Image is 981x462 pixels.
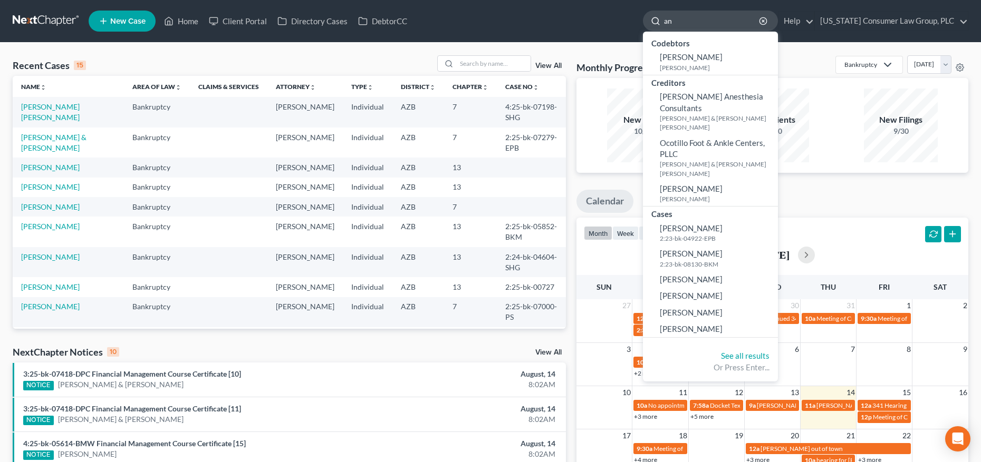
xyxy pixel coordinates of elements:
div: New Leads [607,114,681,126]
a: Area of Lawunfold_more [132,83,181,91]
span: 21 [845,429,856,442]
span: 9:30a [637,445,652,453]
a: [PERSON_NAME] [21,302,80,311]
span: 1 [906,299,912,312]
span: [PERSON_NAME] [660,308,723,317]
i: unfold_more [40,84,46,91]
small: [PERSON_NAME] & [PERSON_NAME] [PERSON_NAME] [660,160,775,178]
a: [PERSON_NAME] & [PERSON_NAME] [21,133,86,152]
td: 7 [444,97,497,127]
div: 10/65 [607,126,681,136]
span: [PERSON_NAME] [660,184,723,193]
div: August, 14 [385,438,555,449]
a: Help [778,12,814,31]
td: AZB [392,297,444,327]
td: Individual [343,327,392,347]
span: 13 [790,386,800,399]
td: Bankruptcy [124,97,190,127]
span: 15 [901,386,912,399]
td: 13 [444,158,497,177]
a: [PERSON_NAME]2:23-bk-04922-EPB [643,220,778,246]
span: 12p [861,413,872,421]
span: 12p [637,314,648,322]
span: [PERSON_NAME] [660,249,723,258]
span: 12a [861,401,871,409]
a: [PERSON_NAME] & [PERSON_NAME] [58,379,184,390]
td: AZB [392,247,444,277]
span: 12a [749,445,759,453]
span: 31 [845,299,856,312]
span: 9a [749,401,756,409]
small: [PERSON_NAME] [660,194,775,203]
span: 18 [678,429,688,442]
div: 9/30 [864,126,938,136]
div: August, 14 [385,369,555,379]
td: AZB [392,197,444,217]
div: August, 14 [385,404,555,414]
a: Tasks [638,190,680,213]
a: [PERSON_NAME] [58,449,117,459]
td: AZB [392,327,444,347]
span: 10a [805,314,815,322]
div: NOTICE [23,381,54,390]
span: 6 [794,343,800,356]
td: Individual [343,247,392,277]
a: [PERSON_NAME] [21,182,80,191]
small: [PERSON_NAME] & [PERSON_NAME] [PERSON_NAME] [660,114,775,132]
span: 8 [906,343,912,356]
td: AZB [392,97,444,127]
div: Recent Cases [13,59,86,72]
span: 7 [850,343,856,356]
td: 7 [444,127,497,158]
span: 9:30a [861,314,877,322]
td: [PERSON_NAME] [267,277,343,297]
td: [PERSON_NAME] [267,197,343,217]
span: Docket Text: for [PERSON_NAME] [710,401,804,409]
a: Calendar [576,190,633,213]
span: No appointments [648,401,696,409]
td: Individual [343,97,392,127]
a: Home [159,12,204,31]
a: Case Nounfold_more [505,83,539,91]
span: 27 [621,299,632,312]
a: [PERSON_NAME] Anesthesia Consultants[PERSON_NAME] & [PERSON_NAME] [PERSON_NAME] [643,89,778,134]
div: Or Press Enter... [651,362,770,373]
span: Meeting of Creditors for [PERSON_NAME] [653,445,771,453]
td: Individual [343,297,392,327]
span: 3 [626,343,632,356]
td: AZB [392,158,444,177]
td: [PERSON_NAME] [267,158,343,177]
span: [PERSON_NAME] [660,52,723,62]
td: [PERSON_NAME] [267,178,343,197]
span: [PERSON_NAME] [660,324,723,333]
td: Bankruptcy [124,197,190,217]
i: unfold_more [367,84,373,91]
input: Search by name... [664,11,761,31]
i: unfold_more [175,84,181,91]
td: 2:25-bk-07000-PS [497,297,566,327]
td: 2:25-bk-07279-EPB [497,127,566,158]
div: Codebtors [643,36,778,49]
td: Bankruptcy [124,158,190,177]
span: [PERSON_NAME] [660,223,723,233]
td: AZB [392,277,444,297]
span: [PERSON_NAME] out of town [761,445,843,453]
span: 20 [790,429,800,442]
a: Attorneyunfold_more [276,83,316,91]
a: Directory Cases [272,12,353,31]
span: 16 [958,386,968,399]
span: Sun [597,282,612,291]
a: [PERSON_NAME] [643,321,778,337]
div: Creditors [643,75,778,89]
span: 17 [621,429,632,442]
a: Chapterunfold_more [453,83,488,91]
a: 4:25-bk-05614-BMW Financial Management Course Certificate [15] [23,439,246,448]
a: [PERSON_NAME] [21,282,80,291]
span: 10a [637,401,647,409]
td: Bankruptcy [124,327,190,347]
a: Districtunfold_more [401,83,436,91]
th: Claims & Services [190,76,267,97]
span: 12 [734,386,744,399]
a: [PERSON_NAME] [643,288,778,304]
a: [US_STATE] Consumer Law Group, PLC [815,12,968,31]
